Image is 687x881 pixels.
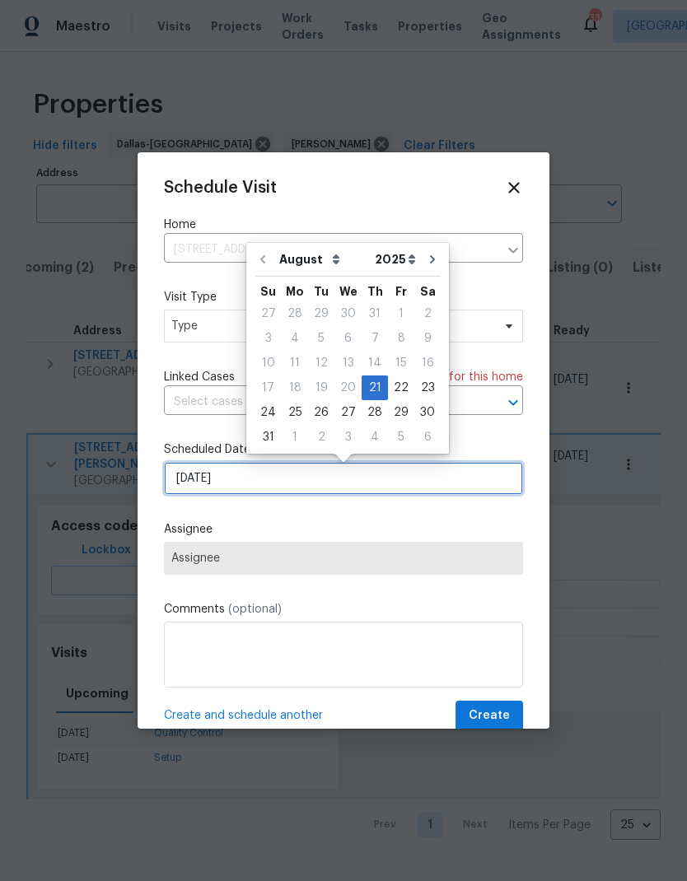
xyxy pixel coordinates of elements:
span: Create [469,706,510,726]
div: 25 [282,401,308,424]
div: 1 [282,426,308,449]
div: Fri Aug 15 2025 [388,351,414,375]
label: Assignee [164,521,523,538]
div: Sun Aug 03 2025 [255,326,282,351]
button: Go to previous month [250,243,275,276]
div: 21 [362,376,388,399]
abbr: Tuesday [314,286,329,297]
div: 28 [282,302,308,325]
div: Sat Aug 16 2025 [414,351,441,375]
div: 26 [308,401,334,424]
div: Sat Aug 09 2025 [414,326,441,351]
input: Enter in an address [164,237,498,263]
div: Thu Aug 28 2025 [362,400,388,425]
div: Sat Aug 02 2025 [414,301,441,326]
label: Comments [164,601,523,618]
div: 31 [255,426,282,449]
div: Mon Aug 18 2025 [282,375,308,400]
div: Mon Sep 01 2025 [282,425,308,450]
div: Tue Aug 05 2025 [308,326,334,351]
div: 18 [282,376,308,399]
div: Fri Aug 01 2025 [388,301,414,326]
div: 5 [308,327,334,350]
div: 30 [414,401,441,424]
abbr: Sunday [260,286,276,297]
button: Open [502,391,525,414]
abbr: Monday [286,286,304,297]
div: Mon Aug 04 2025 [282,326,308,351]
div: 29 [388,401,414,424]
label: Home [164,217,523,233]
div: Mon Aug 11 2025 [282,351,308,375]
div: Sat Aug 30 2025 [414,400,441,425]
input: Select cases [164,389,477,415]
abbr: Thursday [367,286,383,297]
div: Tue Aug 19 2025 [308,375,334,400]
div: 27 [255,302,282,325]
div: 24 [255,401,282,424]
button: Go to next month [420,243,445,276]
div: Thu Aug 14 2025 [362,351,388,375]
span: Schedule Visit [164,179,277,196]
div: Fri Sep 05 2025 [388,425,414,450]
div: 7 [362,327,388,350]
div: 19 [308,376,334,399]
div: Wed Aug 20 2025 [334,375,362,400]
div: 3 [334,426,362,449]
abbr: Saturday [420,286,436,297]
div: 5 [388,426,414,449]
div: 12 [308,352,334,375]
div: Thu Sep 04 2025 [362,425,388,450]
div: 27 [334,401,362,424]
div: 13 [334,352,362,375]
div: 4 [362,426,388,449]
div: 28 [362,401,388,424]
div: 3 [255,327,282,350]
input: M/D/YYYY [164,462,523,495]
div: 8 [388,327,414,350]
div: 17 [255,376,282,399]
span: (optional) [228,604,282,615]
div: Thu Aug 21 2025 [362,375,388,400]
div: 15 [388,352,414,375]
div: Wed Aug 06 2025 [334,326,362,351]
div: Mon Jul 28 2025 [282,301,308,326]
div: 29 [308,302,334,325]
span: Assignee [171,552,516,565]
div: 6 [334,327,362,350]
abbr: Wednesday [339,286,358,297]
div: Mon Aug 25 2025 [282,400,308,425]
div: Tue Jul 29 2025 [308,301,334,326]
div: Wed Sep 03 2025 [334,425,362,450]
div: Wed Aug 13 2025 [334,351,362,375]
select: Year [371,247,420,272]
div: Sun Aug 24 2025 [255,400,282,425]
abbr: Friday [395,286,407,297]
span: Close [505,179,523,197]
div: Sat Sep 06 2025 [414,425,441,450]
span: Type [171,318,492,334]
div: 2 [308,426,334,449]
div: Tue Sep 02 2025 [308,425,334,450]
div: Thu Jul 31 2025 [362,301,388,326]
div: Sat Aug 23 2025 [414,375,441,400]
div: 16 [414,352,441,375]
div: 22 [388,376,414,399]
div: 2 [414,302,441,325]
div: 23 [414,376,441,399]
div: 11 [282,352,308,375]
div: Sun Aug 31 2025 [255,425,282,450]
div: Sun Aug 10 2025 [255,351,282,375]
div: Fri Aug 22 2025 [388,375,414,400]
div: 1 [388,302,414,325]
div: 6 [414,426,441,449]
div: Tue Aug 26 2025 [308,400,334,425]
div: Fri Aug 29 2025 [388,400,414,425]
div: Sun Aug 17 2025 [255,375,282,400]
div: 31 [362,302,388,325]
div: 10 [255,352,282,375]
div: Thu Aug 07 2025 [362,326,388,351]
div: 20 [334,376,362,399]
div: 30 [334,302,362,325]
div: Sun Jul 27 2025 [255,301,282,326]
